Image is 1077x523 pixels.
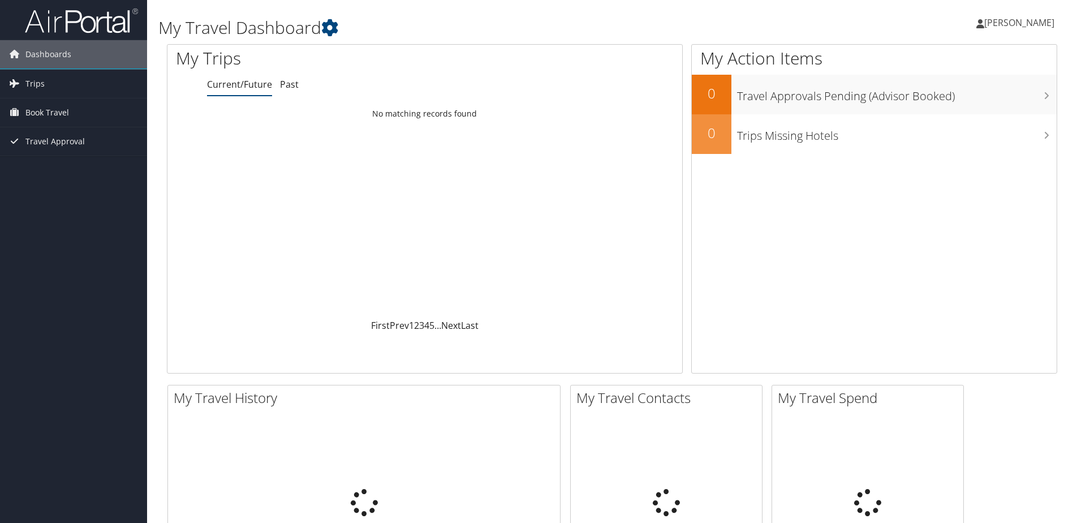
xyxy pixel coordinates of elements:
[158,16,763,40] h1: My Travel Dashboard
[25,70,45,98] span: Trips
[409,319,414,332] a: 1
[692,84,731,103] h2: 0
[167,104,682,124] td: No matching records found
[424,319,429,332] a: 4
[371,319,390,332] a: First
[390,319,409,332] a: Prev
[207,78,272,91] a: Current/Future
[25,40,71,68] span: Dashboards
[461,319,479,332] a: Last
[692,114,1057,154] a: 0Trips Missing Hotels
[280,78,299,91] a: Past
[414,319,419,332] a: 2
[976,6,1066,40] a: [PERSON_NAME]
[778,388,963,408] h2: My Travel Spend
[692,75,1057,114] a: 0Travel Approvals Pending (Advisor Booked)
[176,46,459,70] h1: My Trips
[429,319,434,332] a: 5
[576,388,762,408] h2: My Travel Contacts
[984,16,1054,29] span: [PERSON_NAME]
[25,127,85,156] span: Travel Approval
[25,7,138,34] img: airportal-logo.png
[692,123,731,143] h2: 0
[419,319,424,332] a: 3
[737,83,1057,104] h3: Travel Approvals Pending (Advisor Booked)
[434,319,441,332] span: …
[25,98,69,127] span: Book Travel
[174,388,560,408] h2: My Travel History
[692,46,1057,70] h1: My Action Items
[441,319,461,332] a: Next
[737,122,1057,144] h3: Trips Missing Hotels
